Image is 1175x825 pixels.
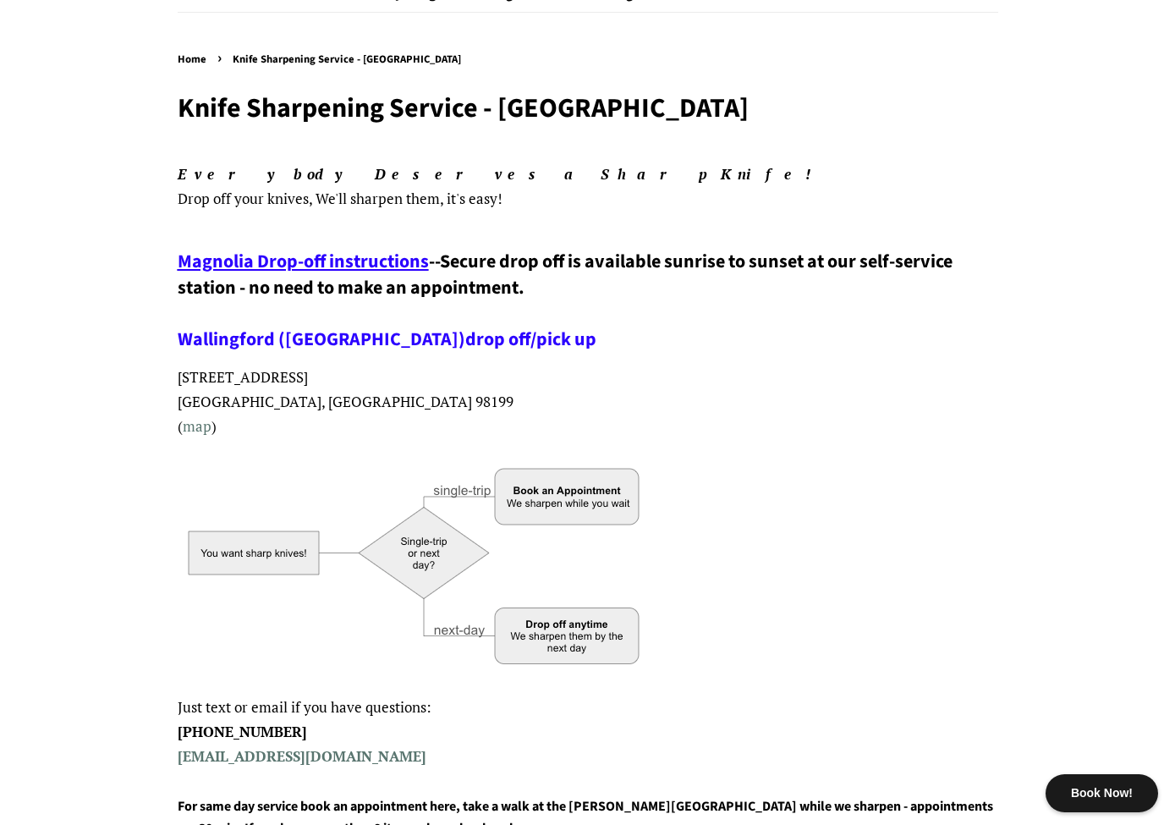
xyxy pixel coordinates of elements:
a: drop off/pick up [465,326,596,353]
span: Drop off your knives [178,189,309,208]
strong: [PHONE_NUMBER] [178,722,431,766]
a: [EMAIL_ADDRESS][DOMAIN_NAME] [178,746,426,766]
a: Wallingford ([GEOGRAPHIC_DATA]) [178,326,465,353]
p: Just text or email if you have questions: [178,696,998,769]
a: map [183,416,211,436]
nav: breadcrumbs [178,51,998,69]
a: Home [178,52,211,67]
span: -- [429,248,440,275]
span: Secure drop off is available sunrise to sunset at our self-service station - no need to make an a... [178,248,953,353]
a: Magnolia Drop-off instructions [178,248,429,275]
em: Everybody Deserves a Sharp Knife! [178,164,826,184]
span: Knife Sharpening Service - [GEOGRAPHIC_DATA] [233,52,465,67]
div: Book Now! [1046,774,1158,812]
p: , We'll sharpen them, it's easy! [178,162,998,212]
h1: Knife Sharpening Service - [GEOGRAPHIC_DATA] [178,92,998,124]
span: [STREET_ADDRESS] [GEOGRAPHIC_DATA], [GEOGRAPHIC_DATA] 98199 ( ) [178,367,513,436]
span: › [217,47,226,69]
